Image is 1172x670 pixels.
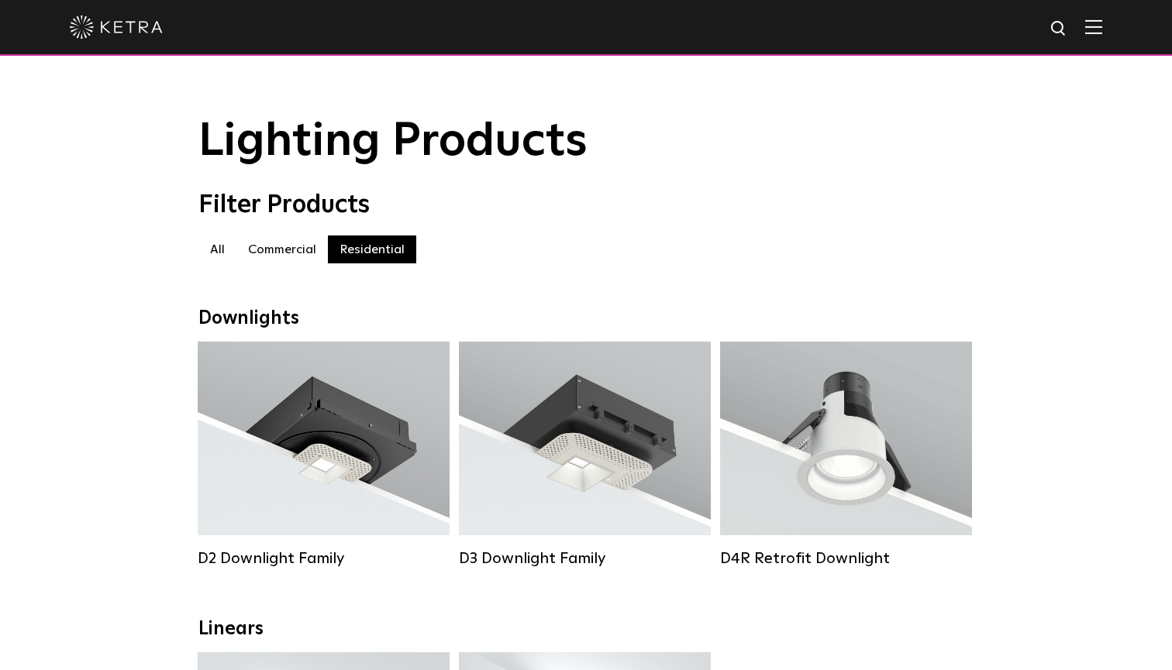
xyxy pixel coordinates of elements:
[198,618,974,641] div: Linears
[1085,19,1102,34] img: Hamburger%20Nav.svg
[459,342,711,566] a: D3 Downlight Family Lumen Output:700 / 900 / 1100Colors:White / Black / Silver / Bronze / Paintab...
[720,549,972,568] div: D4R Retrofit Downlight
[1050,19,1069,39] img: search icon
[198,119,588,165] span: Lighting Products
[70,15,163,39] img: ketra-logo-2019-white
[198,549,450,568] div: D2 Downlight Family
[198,342,450,566] a: D2 Downlight Family Lumen Output:1200Colors:White / Black / Gloss Black / Silver / Bronze / Silve...
[198,308,974,330] div: Downlights
[198,191,974,220] div: Filter Products
[459,549,711,568] div: D3 Downlight Family
[198,235,236,263] label: All
[236,235,328,263] label: Commercial
[720,342,972,566] a: D4R Retrofit Downlight Lumen Output:800Colors:White / BlackBeam Angles:15° / 25° / 40° / 60°Watta...
[328,235,416,263] label: Residential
